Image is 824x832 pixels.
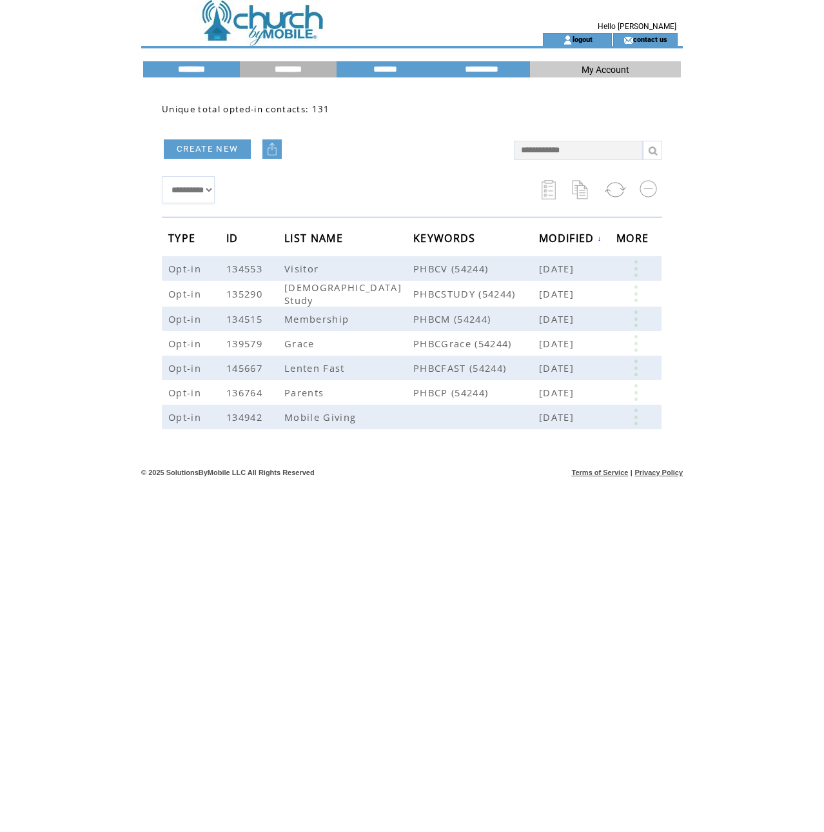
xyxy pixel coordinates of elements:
[539,361,577,374] span: [DATE]
[284,386,327,399] span: Parents
[284,312,352,325] span: Membership
[284,228,346,252] span: LIST NAME
[413,228,479,252] span: KEYWORDS
[413,262,539,275] span: PHBCV (54244)
[598,22,676,31] span: Hello [PERSON_NAME]
[226,262,266,275] span: 134553
[413,287,539,300] span: PHBCSTUDY (54244)
[226,312,266,325] span: 134515
[266,143,279,156] img: upload.png
[168,361,204,374] span: Opt-in
[413,337,539,350] span: PHBCGrace (54244)
[168,234,199,241] a: TYPE
[413,234,479,241] a: KEYWORDS
[284,262,322,275] span: Visitor
[582,65,629,75] span: My Account
[284,361,348,374] span: Lenten Fast
[226,411,266,423] span: 134942
[539,337,577,350] span: [DATE]
[168,337,204,350] span: Opt-in
[572,469,629,476] a: Terms of Service
[226,386,266,399] span: 136764
[168,287,204,300] span: Opt-in
[226,234,242,241] a: ID
[539,386,577,399] span: [DATE]
[616,228,652,252] span: MORE
[162,103,330,115] span: Unique total opted-in contacts: 131
[539,262,577,275] span: [DATE]
[168,411,204,423] span: Opt-in
[284,234,346,241] a: LIST NAME
[539,312,577,325] span: [DATE]
[284,411,359,423] span: Mobile Giving
[226,337,266,350] span: 139579
[168,312,204,325] span: Opt-in
[164,139,251,159] a: CREATE NEW
[539,234,602,242] a: MODIFIED↓
[413,386,539,399] span: PHBCP (54244)
[141,469,315,476] span: © 2025 SolutionsByMobile LLC All Rights Reserved
[573,35,593,43] a: logout
[168,262,204,275] span: Opt-in
[634,469,683,476] a: Privacy Policy
[168,228,199,252] span: TYPE
[539,411,577,423] span: [DATE]
[633,35,667,43] a: contact us
[563,35,573,45] img: account_icon.gif
[631,469,633,476] span: |
[284,281,402,307] span: [DEMOGRAPHIC_DATA] Study
[226,361,266,374] span: 145667
[413,312,539,325] span: PHBCM (54244)
[226,287,266,300] span: 135290
[539,228,598,252] span: MODIFIED
[168,386,204,399] span: Opt-in
[539,287,577,300] span: [DATE]
[226,228,242,252] span: ID
[284,337,318,350] span: Grace
[413,361,539,374] span: PHBCFAST (54244)
[623,35,633,45] img: contact_us_icon.gif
